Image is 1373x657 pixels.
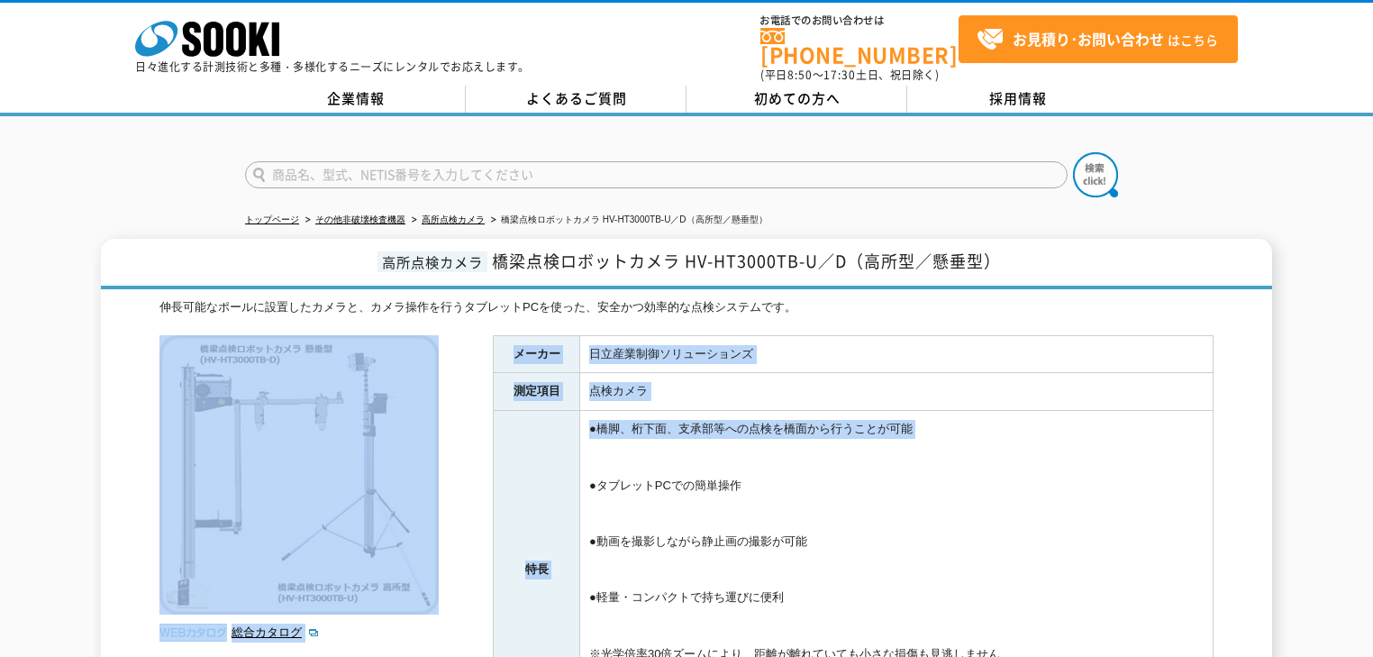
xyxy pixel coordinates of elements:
p: 日々進化する計測技術と多種・多様化するニーズにレンタルでお応えします。 [135,61,530,72]
div: 伸長可能なポールに設置したカメラと、カメラ操作を行うタブレットPCを使った、安全かつ効率的な点検システムです。 [159,298,1214,317]
a: よくあるご質問 [466,86,686,113]
td: 点検カメラ [580,373,1214,411]
img: btn_search.png [1073,152,1118,197]
span: 高所点検カメラ [377,251,487,272]
img: webカタログ [159,624,227,642]
img: 橋梁点検ロボットカメラ HV-HT3000TB-U／D（高所型／懸垂型） [159,335,439,615]
a: 採用情報 [907,86,1128,113]
a: 初めての方へ [686,86,907,113]
a: お見積り･お問い合わせはこちら [959,15,1238,63]
td: 日立産業制御ソリューションズ [580,335,1214,373]
span: 8:50 [787,67,813,83]
a: 高所点検カメラ [422,214,485,224]
strong: お見積り･お問い合わせ [1013,28,1164,50]
th: 測定項目 [494,373,580,411]
th: メーカー [494,335,580,373]
a: [PHONE_NUMBER] [760,28,959,65]
span: お電話でのお問い合わせは [760,15,959,26]
span: 17:30 [823,67,856,83]
span: 初めての方へ [754,88,841,108]
span: 橋梁点検ロボットカメラ HV-HT3000TB-U／D（高所型／懸垂型） [492,249,1001,273]
span: (平日 ～ 土日、祝日除く) [760,67,939,83]
span: はこちら [977,26,1218,53]
li: 橋梁点検ロボットカメラ HV-HT3000TB-U／D（高所型／懸垂型） [487,211,768,230]
a: 総合カタログ [232,625,320,639]
a: トップページ [245,214,299,224]
a: その他非破壊検査機器 [315,214,405,224]
a: 企業情報 [245,86,466,113]
input: 商品名、型式、NETIS番号を入力してください [245,161,1068,188]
